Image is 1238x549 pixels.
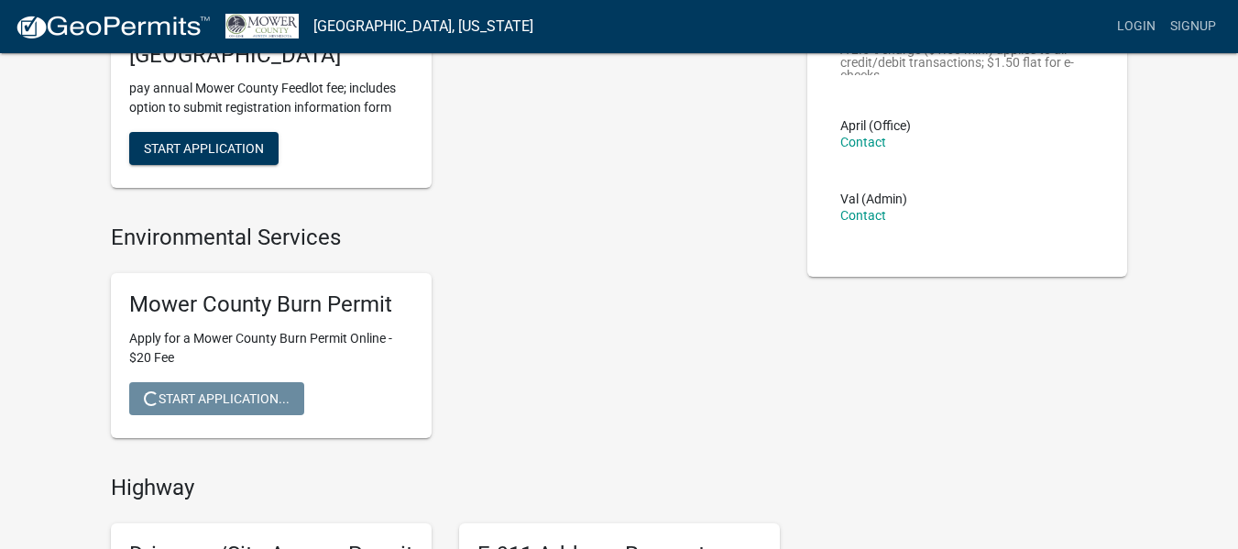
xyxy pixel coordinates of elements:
[111,475,780,501] h4: Highway
[129,329,413,368] p: Apply for a Mower County Burn Permit Online - $20 Fee
[1110,9,1163,44] a: Login
[840,192,907,205] p: Val (Admin)
[111,225,780,251] h4: Environmental Services
[840,43,1095,75] p: A 2.5% charge ($1.50 min.) applies to all credit/debit transactions; $1.50 flat for e-checks
[840,135,886,149] a: Contact
[129,291,413,318] h5: Mower County Burn Permit
[129,79,413,117] p: pay annual Mower County Feedlot fee; includes option to submit registration information form
[840,119,911,132] p: April (Office)
[840,208,886,223] a: Contact
[144,141,264,156] span: Start Application
[129,132,279,165] button: Start Application
[144,390,290,405] span: Start Application...
[129,382,304,415] button: Start Application...
[313,11,533,42] a: [GEOGRAPHIC_DATA], [US_STATE]
[225,14,299,38] img: Mower County, Minnesota
[1163,9,1223,44] a: Signup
